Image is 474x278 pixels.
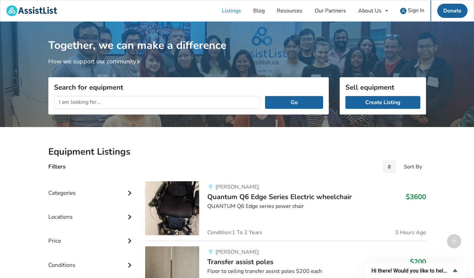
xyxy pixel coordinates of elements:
span: [PERSON_NAME] [215,248,259,256]
a: user icon Sign In [394,0,430,21]
a: Create Listing [345,96,420,109]
img: user icon [400,8,406,14]
a: How we support our community [48,57,143,65]
button: Show survey - Hi there! Would you like to help us improve AssistList? [371,267,459,275]
a: Donate [437,4,468,18]
h3: $200 [410,257,426,266]
h3: $3600 [406,192,426,201]
input: I am looking for... [54,96,260,109]
div: Sort By [404,164,422,169]
div: Conditions [48,248,135,272]
a: Blog [247,0,271,21]
span: Transfer assist poles [207,257,273,267]
div: Floor to ceiling transfer assist poles $200 each [207,268,426,275]
a: mobility-quantum q6 edge series electric wheelchair[PERSON_NAME]Quantum Q6 Edge Series Electric w... [145,181,426,241]
a: Our Partners [309,0,352,21]
span: Sign In [408,7,424,14]
h3: Sell equipment [345,83,420,92]
span: Quantum Q6 Edge Series Electric wheelchair [207,192,352,202]
h2: Equipment Listings [48,146,426,158]
span: Hi there! Would you like to help us improve AssistList? [371,268,451,274]
a: Listings [216,0,247,21]
h1: Together, we can make a difference [48,22,426,52]
div: Locations [48,200,135,224]
span: 3 Hours Ago [395,230,426,235]
span: Condition: 1 To 2 Years [207,230,262,235]
a: Resources [271,0,309,21]
div: Price [48,224,135,248]
img: assistlist-logo [6,5,57,16]
div: About Us [358,8,381,13]
img: mobility-quantum q6 edge series electric wheelchair [145,181,199,235]
div: QUANTUM Q6 Edge series power chair [207,203,426,210]
h4: Filters [48,163,65,171]
h3: Search for equipment [54,83,323,92]
div: Categories [48,176,135,200]
button: Go [265,96,323,109]
span: [PERSON_NAME] [215,183,259,191]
